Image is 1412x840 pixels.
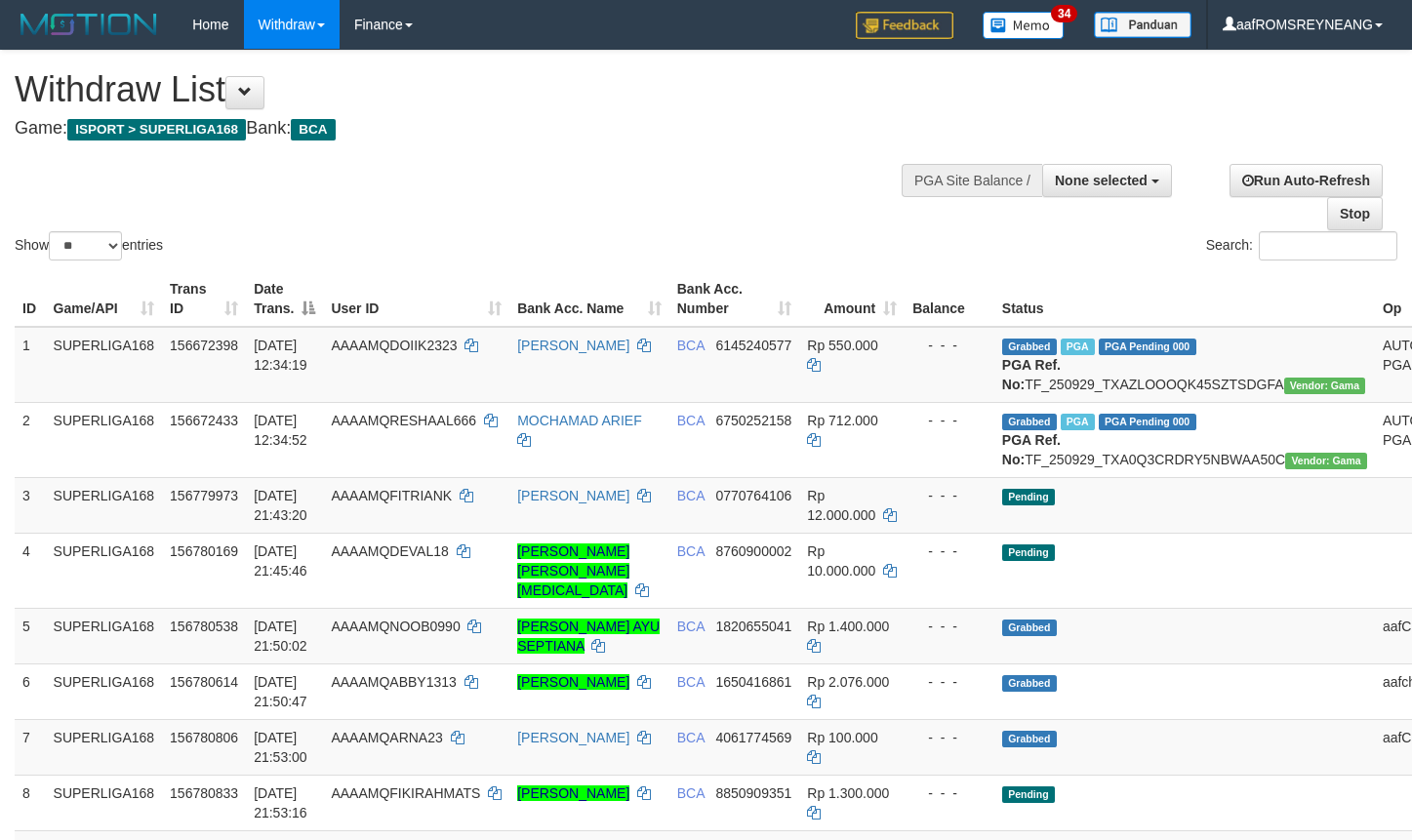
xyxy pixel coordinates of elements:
span: 156779973 [170,488,238,503]
td: 4 [15,533,46,608]
td: SUPERLIGA168 [46,608,163,663]
span: 34 [1051,5,1077,22]
span: AAAAMQNOOB0990 [331,619,460,634]
td: 6 [15,663,46,719]
span: BCA [291,119,335,140]
div: - - - [912,672,987,692]
td: SUPERLIGA168 [46,533,163,608]
span: Rp 712.000 [807,413,877,428]
span: Rp 1.300.000 [807,785,889,801]
span: AAAAMQRESHAAL666 [331,413,476,428]
span: Rp 2.076.000 [807,674,889,690]
div: - - - [912,617,987,636]
div: - - - [912,486,987,505]
span: BCA [677,413,705,428]
th: Balance [905,271,994,327]
label: Search: [1206,231,1397,260]
h1: Withdraw List [15,70,922,109]
th: Date Trans.: activate to sort column descending [246,271,323,327]
span: Copy 8850909351 to clipboard [715,785,791,801]
td: SUPERLIGA168 [46,719,163,775]
td: SUPERLIGA168 [46,775,163,830]
a: [PERSON_NAME] [PERSON_NAME][MEDICAL_DATA] [517,543,629,598]
th: Status [994,271,1375,327]
span: Marked by aafsoycanthlai [1061,414,1095,430]
span: BCA [677,488,705,503]
span: Grabbed [1002,339,1057,355]
span: None selected [1055,173,1148,188]
span: [DATE] 21:50:47 [254,674,307,709]
span: 156780806 [170,730,238,745]
span: Rp 12.000.000 [807,488,875,523]
div: - - - [912,336,987,355]
span: BCA [677,674,705,690]
div: PGA Site Balance / [902,164,1042,197]
a: MOCHAMAD ARIEF [517,413,642,428]
td: SUPERLIGA168 [46,402,163,477]
span: AAAAMQABBY1313 [331,674,456,690]
img: Button%20Memo.svg [983,12,1065,39]
span: Grabbed [1002,414,1057,430]
div: - - - [912,728,987,747]
td: 5 [15,608,46,663]
span: Rp 1.400.000 [807,619,889,634]
td: TF_250929_TXAZLOOOQK45SZTSDGFA [994,327,1375,403]
button: None selected [1042,164,1172,197]
span: Copy 6750252158 to clipboard [715,413,791,428]
td: 2 [15,402,46,477]
span: Copy 1650416861 to clipboard [715,674,791,690]
span: Rp 100.000 [807,730,877,745]
span: ISPORT > SUPERLIGA168 [67,119,246,140]
span: 156780614 [170,674,238,690]
h4: Game: Bank: [15,119,922,139]
td: 8 [15,775,46,830]
div: - - - [912,541,987,561]
span: 156672398 [170,338,238,353]
td: TF_250929_TXA0Q3CRDRY5NBWAA50C [994,402,1375,477]
a: [PERSON_NAME] [517,674,629,690]
img: MOTION_logo.png [15,10,163,39]
input: Search: [1259,231,1397,260]
span: Vendor URL: https://trx31.1velocity.biz [1285,453,1367,469]
span: Marked by aafsoycanthlai [1061,339,1095,355]
span: BCA [677,730,705,745]
td: 1 [15,327,46,403]
a: [PERSON_NAME] [517,488,629,503]
span: AAAAMQDEVAL18 [331,543,448,559]
div: - - - [912,411,987,430]
th: ID [15,271,46,327]
span: Grabbed [1002,731,1057,747]
span: 156672433 [170,413,238,428]
a: [PERSON_NAME] [517,338,629,353]
span: 156780169 [170,543,238,559]
span: AAAAMQFIKIRAHMATS [331,785,480,801]
span: 156780538 [170,619,238,634]
span: Rp 10.000.000 [807,543,875,579]
span: AAAAMQFITRIANK [331,488,452,503]
span: Copy 1820655041 to clipboard [715,619,791,634]
span: Pending [1002,489,1055,505]
span: [DATE] 21:45:46 [254,543,307,579]
span: [DATE] 21:43:20 [254,488,307,523]
b: PGA Ref. No: [1002,432,1061,467]
span: Rp 550.000 [807,338,877,353]
span: Pending [1002,786,1055,803]
span: [DATE] 21:53:16 [254,785,307,820]
span: Copy 8760900002 to clipboard [715,543,791,559]
select: Showentries [49,231,122,260]
th: User ID: activate to sort column ascending [323,271,509,327]
a: Run Auto-Refresh [1230,164,1383,197]
span: BCA [677,338,705,353]
th: Bank Acc. Name: activate to sort column ascending [509,271,669,327]
th: Trans ID: activate to sort column ascending [162,271,246,327]
span: AAAAMQDOIIK2323 [331,338,457,353]
span: Copy 0770764106 to clipboard [715,488,791,503]
span: 156780833 [170,785,238,801]
span: [DATE] 12:34:19 [254,338,307,373]
span: PGA Pending [1099,414,1196,430]
span: AAAAMQARNA23 [331,730,442,745]
b: PGA Ref. No: [1002,357,1061,392]
span: Copy 6145240577 to clipboard [715,338,791,353]
span: [DATE] 12:34:52 [254,413,307,448]
th: Bank Acc. Number: activate to sort column ascending [669,271,800,327]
